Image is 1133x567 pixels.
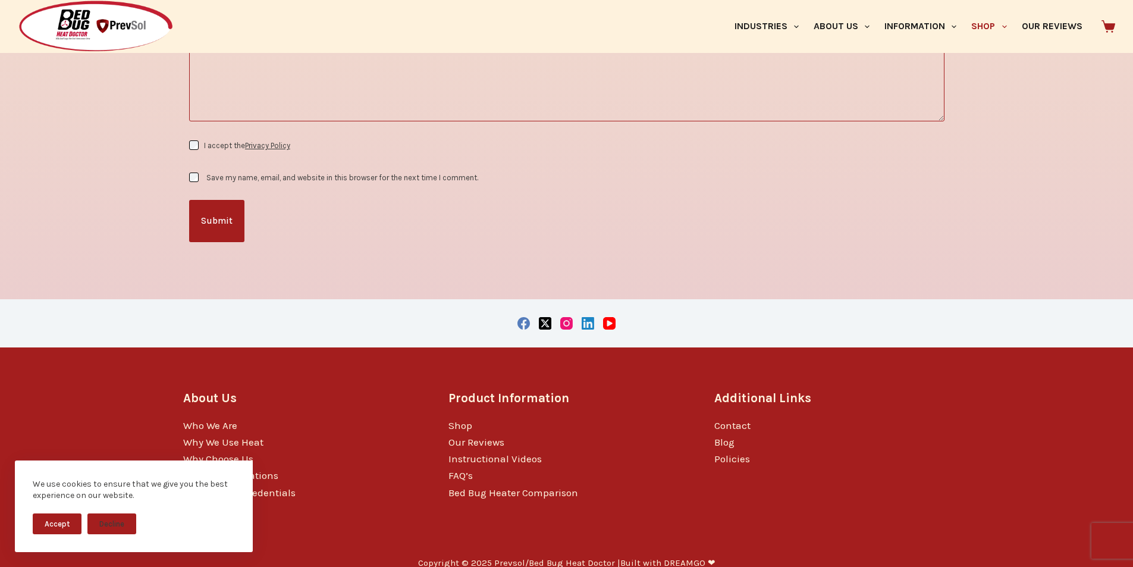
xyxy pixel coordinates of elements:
a: Contact [714,419,751,431]
a: LinkedIn [582,317,594,330]
a: Instructional Videos [448,453,542,465]
a: X (Twitter) [539,317,551,330]
h3: Product Information [448,389,685,408]
button: Open LiveChat chat widget [10,5,45,40]
a: Privacy Policy [245,141,290,150]
button: Accept [33,513,81,534]
a: Who We Are [183,419,237,431]
h3: About Us [183,389,419,408]
a: Facebook [517,317,530,330]
a: Bed Bug Heater Comparison [448,487,578,499]
a: YouTube [603,317,616,330]
a: Blog [714,436,735,448]
a: Instagram [560,317,573,330]
a: Shop [448,419,472,431]
label: I accept the [204,141,290,150]
a: Our Reviews [448,436,504,448]
a: FAQ’s [448,469,473,481]
button: Submit [189,200,244,242]
button: Decline [87,513,136,534]
a: Why Choose Us [183,453,253,465]
label: Save my name, email, and website in this browser for the next time I comment. [206,173,478,182]
div: We use cookies to ensure that we give you the best experience on our website. [33,478,235,502]
h3: Additional Links [714,389,950,408]
a: Policies [714,453,750,465]
a: Why We Use Heat [183,436,263,448]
